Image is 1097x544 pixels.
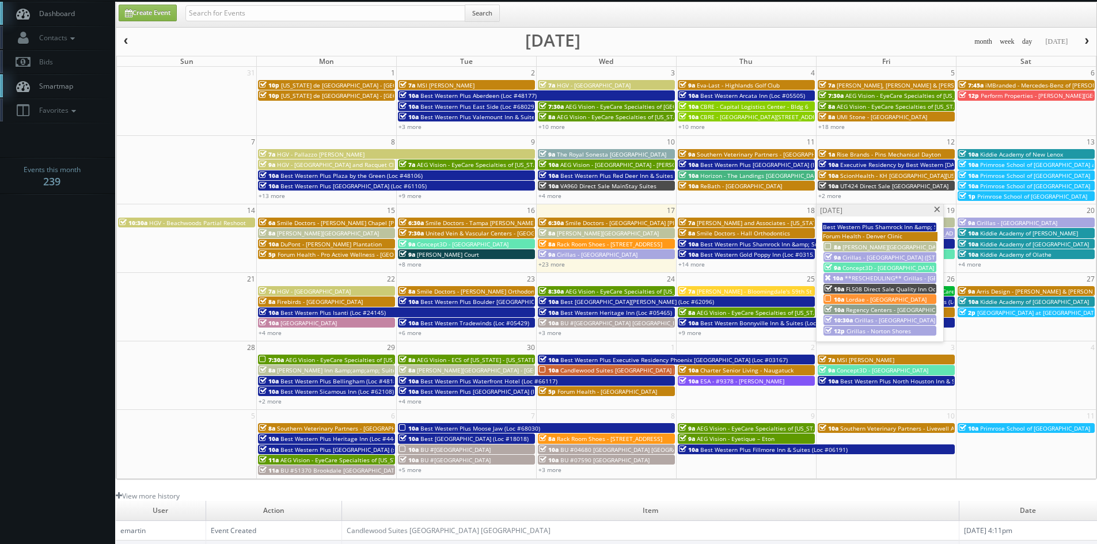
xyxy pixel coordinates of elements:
button: [DATE] [1041,35,1072,49]
span: 1 [390,67,396,79]
span: 9a [679,150,695,158]
span: [GEOGRAPHIC_DATA] [280,319,337,327]
a: +13 more [259,192,285,200]
span: 6:30a [539,219,564,227]
a: +14 more [678,260,705,268]
span: Cirillas - Norton Shores [847,327,911,335]
span: BU #04680 [GEOGRAPHIC_DATA] [GEOGRAPHIC_DATA] [560,446,708,454]
span: 10a [959,229,978,237]
span: 10:30a [825,316,853,324]
span: HGV - [GEOGRAPHIC_DATA] [557,81,631,89]
span: [PERSON_NAME], [PERSON_NAME] & [PERSON_NAME], LLC - [GEOGRAPHIC_DATA] [837,81,1058,89]
span: 10a [959,424,978,432]
span: 7:30a [539,102,564,111]
span: 10a [539,309,559,317]
span: 10a [399,102,419,111]
span: Best Western Plus Executive Residency Phoenix [GEOGRAPHIC_DATA] (Loc #03167) [560,356,788,364]
span: [PERSON_NAME] and Associates - [US_STATE][GEOGRAPHIC_DATA] [697,219,878,227]
span: 9a [825,253,841,261]
span: Southern Veterinary Partners - Livewell Animal Urgent Care of [GEOGRAPHIC_DATA] [840,424,1070,432]
span: Best Western Plus [GEOGRAPHIC_DATA] (Loc #50153) [420,387,567,395]
span: 10a [959,182,978,190]
button: week [996,35,1019,49]
span: 9a [399,240,415,248]
span: 10a [819,182,838,190]
span: 10p [259,81,279,89]
span: Best Western Plus Shamrock Inn &amp; Suites (Loc #44518) [823,223,989,231]
span: 8a [259,298,275,306]
a: +4 more [398,397,422,405]
span: ScionHealth - KH [GEOGRAPHIC_DATA][US_STATE] [840,172,976,180]
span: 10a [825,306,844,314]
span: 10a [819,377,838,385]
span: AEG Vision - EyeCare Specialties of [US_STATE] – [PERSON_NAME] Eye Care [697,424,903,432]
span: MSI [PERSON_NAME] [837,356,894,364]
span: 12p [825,327,845,335]
span: [PERSON_NAME] - Bloomingdale's 59th St [697,287,812,295]
span: 6:30a [399,219,424,227]
span: Best Western Plus Boulder [GEOGRAPHIC_DATA] (Loc #06179) [420,298,590,306]
span: 10a [959,298,978,306]
span: 7a [259,150,275,158]
span: Best Western Plus Heritage Inn (Loc #44463) [280,435,405,443]
span: AEG Vision - EyeCare Specialties of [US_STATE] – EyeCare in [GEOGRAPHIC_DATA] [417,161,639,169]
span: Best Western Tradewinds (Loc #05429) [420,319,529,327]
span: 10a [679,113,699,121]
span: 10a [259,319,279,327]
a: +2 more [818,192,841,200]
span: 10a [959,250,978,258]
a: +23 more [538,260,565,268]
span: 10a [679,240,699,248]
span: Wed [599,56,613,66]
span: Tue [460,56,473,66]
span: 8 [390,136,396,148]
span: 10a [399,298,419,306]
span: 10a [539,446,559,454]
a: +3 more [538,466,561,474]
span: BU #51370 Brookdale [GEOGRAPHIC_DATA] [280,466,400,474]
span: FL508 Direct Sale Quality Inn Oceanfront [846,285,959,293]
span: 7a [259,287,275,295]
span: 10a [539,298,559,306]
span: BU #[GEOGRAPHIC_DATA] [GEOGRAPHIC_DATA] [560,319,689,327]
span: AEG Vision - [GEOGRAPHIC_DATA] - [PERSON_NAME][GEOGRAPHIC_DATA] [560,161,758,169]
span: Best Western Plus Aberdeen (Loc #48177) [420,92,537,100]
span: 10a [259,182,279,190]
span: HGV - Pallazzo [PERSON_NAME] [277,150,365,158]
span: 10a [819,161,838,169]
a: +4 more [259,329,282,337]
span: [US_STATE] de [GEOGRAPHIC_DATA] - [GEOGRAPHIC_DATA] [281,92,440,100]
span: 9a [959,219,975,227]
span: 8a [825,243,841,251]
span: Best Western Plus Red Deer Inn & Suites (Loc #61062) [560,172,711,180]
span: 9a [399,250,415,258]
span: [PERSON_NAME][GEOGRAPHIC_DATA] - [GEOGRAPHIC_DATA] [417,366,580,374]
span: Best Western Plus Valemount Inn & Suites (Loc #62120) [420,113,575,121]
span: 10a [959,172,978,180]
span: Concept3D - [GEOGRAPHIC_DATA] [417,240,508,248]
span: 7:30a [399,229,424,237]
span: Primrose School of [GEOGRAPHIC_DATA] [977,192,1087,200]
span: Best Western Plus East Side (Loc #68029) [420,102,536,111]
span: 10a [399,387,419,395]
span: 9a [679,424,695,432]
span: 10a [539,366,559,374]
span: AEG Vision - EyeCare Specialties of [US_STATE] - Carolina Family Vision [837,102,1031,111]
span: Favorites [33,105,79,115]
span: Best Western Plus Shamrock Inn &amp; Suites (Loc #44518) [700,240,866,248]
span: Best Western Plus Isanti (Loc #24145) [280,309,386,317]
span: 9a [259,161,275,169]
span: 13 [1085,136,1096,148]
span: [PERSON_NAME][GEOGRAPHIC_DATA] [842,243,944,251]
span: Executive Residency by Best Western [DATE] (Loc #44764) [840,161,1000,169]
span: Primrose School of [GEOGRAPHIC_DATA] [980,172,1090,180]
span: [PERSON_NAME][GEOGRAPHIC_DATA] [277,229,379,237]
span: 8a [259,424,275,432]
span: HGV - [GEOGRAPHIC_DATA] [277,287,351,295]
a: +4 more [958,260,981,268]
span: 9a [825,264,841,272]
span: Best Western Plus North Houston Inn & Suites (Loc #44475) [840,377,1007,385]
span: 10a [399,319,419,327]
span: 8a [679,309,695,317]
span: 10a [399,456,419,464]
